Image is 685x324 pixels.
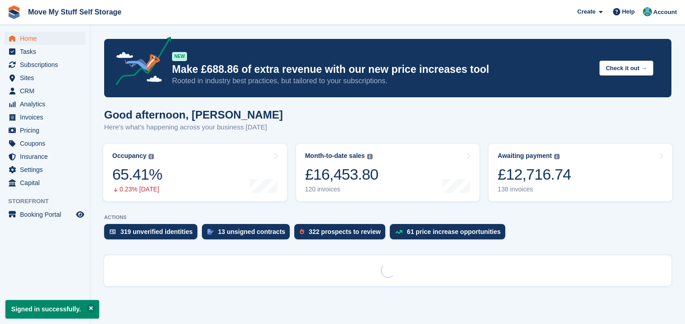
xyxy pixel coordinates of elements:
img: prospect-51fa495bee0391a8d652442698ab0144808aea92771e9ea1ae160a38d050c398.svg [300,229,304,234]
span: Booking Portal [20,208,74,221]
span: Analytics [20,98,74,110]
img: Dan [643,7,652,16]
a: 13 unsigned contracts [202,224,295,244]
span: CRM [20,85,74,97]
p: Here's what's happening across your business [DATE] [104,122,283,133]
a: 61 price increase opportunities [390,224,510,244]
a: menu [5,208,86,221]
a: menu [5,45,86,58]
img: contract_signature_icon-13c848040528278c33f63329250d36e43548de30e8caae1d1a13099fd9432cc5.svg [207,229,214,234]
a: 319 unverified identities [104,224,202,244]
p: Signed in successfully. [5,300,99,319]
a: menu [5,98,86,110]
span: Account [653,8,677,17]
img: icon-info-grey-7440780725fd019a000dd9b08b2336e03edf1995a4989e88bcd33f0948082b44.svg [554,154,560,159]
div: Occupancy [112,152,146,160]
img: price_increase_opportunities-93ffe204e8149a01c8c9dc8f82e8f89637d9d84a8eef4429ea346261dce0b2c0.svg [395,230,402,234]
a: menu [5,111,86,124]
div: Month-to-date sales [305,152,365,160]
span: Home [20,32,74,45]
button: Check it out → [599,61,653,76]
span: Subscriptions [20,58,74,71]
img: price-adjustments-announcement-icon-8257ccfd72463d97f412b2fc003d46551f7dbcb40ab6d574587a9cd5c0d94... [108,37,172,88]
div: 61 price increase opportunities [407,228,501,235]
img: icon-info-grey-7440780725fd019a000dd9b08b2336e03edf1995a4989e88bcd33f0948082b44.svg [148,154,154,159]
div: 319 unverified identities [120,228,193,235]
div: NEW [172,52,187,61]
span: Tasks [20,45,74,58]
div: £16,453.80 [305,165,378,184]
a: menu [5,163,86,176]
img: icon-info-grey-7440780725fd019a000dd9b08b2336e03edf1995a4989e88bcd33f0948082b44.svg [367,154,373,159]
img: verify_identity-adf6edd0f0f0b5bbfe63781bf79b02c33cf7c696d77639b501bdc392416b5a36.svg [110,229,116,234]
a: menu [5,124,86,137]
a: 322 prospects to review [294,224,390,244]
a: Move My Stuff Self Storage [24,5,125,19]
span: Storefront [8,197,90,206]
div: 322 prospects to review [309,228,381,235]
a: menu [5,137,86,150]
span: Settings [20,163,74,176]
a: menu [5,32,86,45]
a: menu [5,150,86,163]
p: Make £688.86 of extra revenue with our new price increases tool [172,63,592,76]
p: Rooted in industry best practices, but tailored to your subscriptions. [172,76,592,86]
a: Month-to-date sales £16,453.80 120 invoices [296,144,480,201]
img: stora-icon-8386f47178a22dfd0bd8f6a31ec36ba5ce8667c1dd55bd0f319d3a0aa187defe.svg [7,5,21,19]
p: ACTIONS [104,214,671,220]
a: menu [5,85,86,97]
a: Occupancy 65.41% 0.23% [DATE] [103,144,287,201]
div: 120 invoices [305,186,378,193]
span: Pricing [20,124,74,137]
span: Create [577,7,595,16]
span: Insurance [20,150,74,163]
span: Coupons [20,137,74,150]
div: Awaiting payment [498,152,552,160]
a: menu [5,71,86,84]
a: menu [5,58,86,71]
h1: Good afternoon, [PERSON_NAME] [104,109,283,121]
span: Help [622,7,635,16]
a: Preview store [75,209,86,220]
div: 0.23% [DATE] [112,186,162,193]
a: Awaiting payment £12,716.74 138 invoices [489,144,672,201]
span: Sites [20,71,74,84]
div: 65.41% [112,165,162,184]
div: £12,716.74 [498,165,571,184]
div: 138 invoices [498,186,571,193]
div: 13 unsigned contracts [218,228,286,235]
span: Capital [20,176,74,189]
span: Invoices [20,111,74,124]
a: menu [5,176,86,189]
